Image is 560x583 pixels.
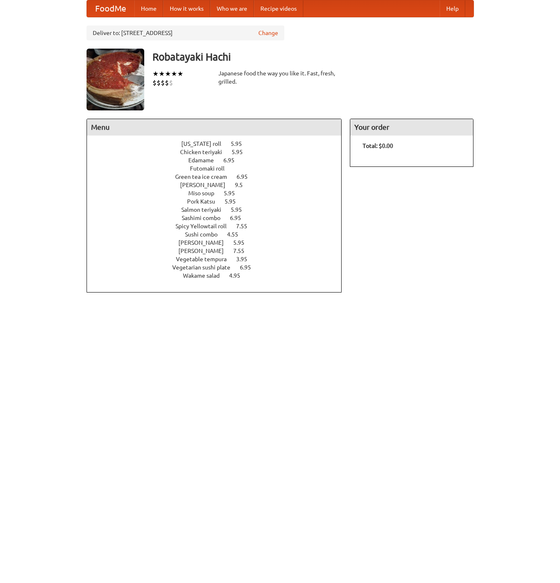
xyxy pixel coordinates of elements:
[181,140,230,147] span: [US_STATE] roll
[233,239,253,246] span: 5.95
[232,149,251,155] span: 5.95
[218,69,342,86] div: Japanese food the way you like it. Fast, fresh, grilled.
[176,223,235,229] span: Spicy Yellowtail roll
[440,0,465,17] a: Help
[185,231,226,238] span: Sushi combo
[350,119,473,136] h4: Your order
[163,0,210,17] a: How it works
[236,256,255,262] span: 3.95
[187,198,223,205] span: Pork Katsu
[175,173,235,180] span: Green tea ice cream
[233,248,253,254] span: 7.55
[165,78,169,87] li: $
[236,223,255,229] span: 7.55
[180,149,230,155] span: Chicken teriyaki
[87,26,284,40] div: Deliver to: [STREET_ADDRESS]
[178,239,232,246] span: [PERSON_NAME]
[188,190,223,197] span: Miso soup
[231,140,250,147] span: 5.95
[210,0,254,17] a: Who we are
[176,256,235,262] span: Vegetable tempura
[237,173,256,180] span: 6.95
[178,239,260,246] a: [PERSON_NAME] 5.95
[190,165,248,172] a: Futomaki roll
[227,231,246,238] span: 4.55
[258,29,278,37] a: Change
[188,157,222,164] span: Edamame
[225,198,244,205] span: 5.95
[223,157,243,164] span: 6.95
[181,140,257,147] a: [US_STATE] roll 5.95
[180,182,234,188] span: [PERSON_NAME]
[183,272,255,279] a: Wakame salad 4.95
[172,264,239,271] span: Vegetarian sushi plate
[87,49,144,110] img: angular.jpg
[169,78,173,87] li: $
[176,223,262,229] a: Spicy Yellowtail roll 7.55
[182,215,229,221] span: Sashimi combo
[185,231,253,238] a: Sushi combo 4.55
[187,198,251,205] a: Pork Katsu 5.95
[152,49,474,65] h3: Robatayaki Hachi
[172,264,266,271] a: Vegetarian sushi plate 6.95
[231,206,250,213] span: 5.95
[152,69,159,78] li: ★
[176,256,262,262] a: Vegetable tempura 3.95
[235,182,251,188] span: 9.5
[229,272,248,279] span: 4.95
[183,272,228,279] span: Wakame salad
[182,215,256,221] a: Sashimi combo 6.95
[240,264,259,271] span: 6.95
[159,69,165,78] li: ★
[178,248,232,254] span: [PERSON_NAME]
[181,206,230,213] span: Salmon teriyaki
[230,215,249,221] span: 6.95
[254,0,303,17] a: Recipe videos
[178,248,260,254] a: [PERSON_NAME] 7.55
[87,119,342,136] h4: Menu
[363,143,393,149] b: Total: $0.00
[161,78,165,87] li: $
[180,182,258,188] a: [PERSON_NAME] 9.5
[188,190,250,197] a: Miso soup 5.95
[165,69,171,78] li: ★
[175,173,263,180] a: Green tea ice cream 6.95
[188,157,250,164] a: Edamame 6.95
[224,190,243,197] span: 5.95
[171,69,177,78] li: ★
[157,78,161,87] li: $
[177,69,183,78] li: ★
[152,78,157,87] li: $
[180,149,258,155] a: Chicken teriyaki 5.95
[134,0,163,17] a: Home
[181,206,257,213] a: Salmon teriyaki 5.95
[190,165,233,172] span: Futomaki roll
[87,0,134,17] a: FoodMe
